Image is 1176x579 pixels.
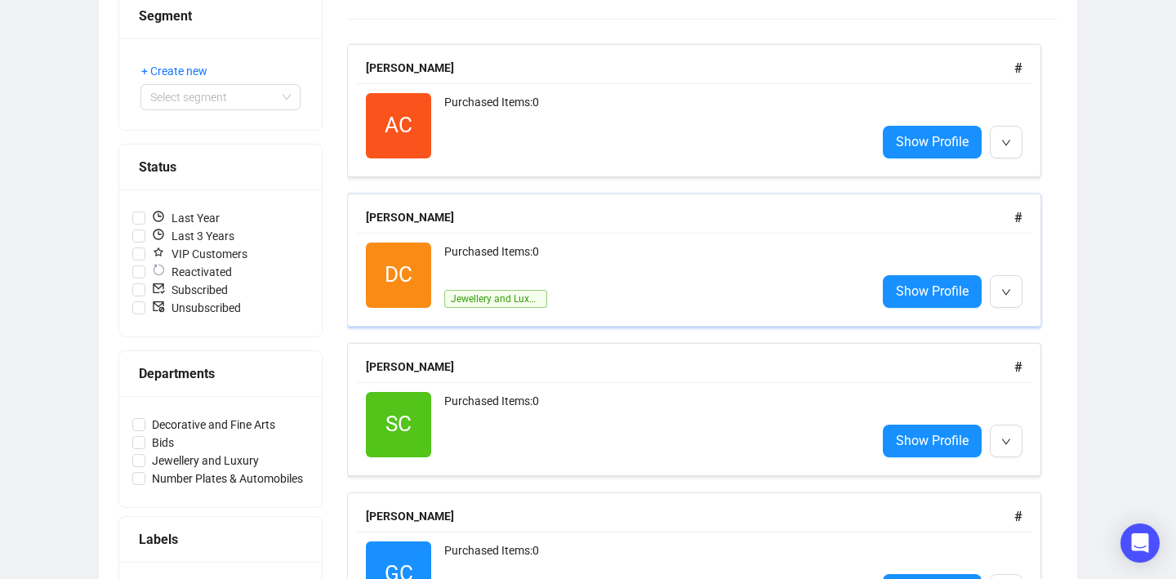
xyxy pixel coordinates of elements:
[347,194,1058,327] a: [PERSON_NAME]#DCPurchased Items:0Jewellery and LuxuryShow Profile
[896,281,969,301] span: Show Profile
[385,408,412,441] span: SC
[139,157,302,177] div: Status
[366,59,1014,77] div: [PERSON_NAME]
[366,208,1014,226] div: [PERSON_NAME]
[145,416,282,434] span: Decorative and Fine Arts
[896,131,969,152] span: Show Profile
[145,299,247,317] span: Unsubscribed
[139,363,302,384] div: Departments
[145,452,265,470] span: Jewellery and Luxury
[1014,210,1022,225] span: #
[141,62,207,80] span: + Create new
[366,358,1014,376] div: [PERSON_NAME]
[1001,138,1011,148] span: down
[145,245,254,263] span: VIP Customers
[139,6,302,26] div: Segment
[1014,359,1022,375] span: #
[883,126,982,158] a: Show Profile
[140,58,220,84] button: + Create new
[1120,523,1160,563] div: Open Intercom Messenger
[1014,509,1022,524] span: #
[1001,287,1011,297] span: down
[896,430,969,451] span: Show Profile
[444,93,863,158] div: Purchased Items: 0
[385,258,412,292] span: DC
[347,343,1058,476] a: [PERSON_NAME]#SCPurchased Items:0Show Profile
[444,290,547,308] span: Jewellery and Luxury
[145,434,180,452] span: Bids
[366,507,1014,525] div: [PERSON_NAME]
[145,470,310,488] span: Number Plates & Automobiles
[883,275,982,308] a: Show Profile
[444,392,863,457] div: Purchased Items: 0
[347,44,1058,177] a: [PERSON_NAME]#ACPurchased Items:0Show Profile
[145,227,241,245] span: Last 3 Years
[145,263,238,281] span: Reactivated
[1014,60,1022,76] span: #
[139,529,302,550] div: Labels
[1001,437,1011,447] span: down
[385,109,412,142] span: AC
[444,243,863,275] div: Purchased Items: 0
[883,425,982,457] a: Show Profile
[145,281,234,299] span: Subscribed
[145,209,226,227] span: Last Year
